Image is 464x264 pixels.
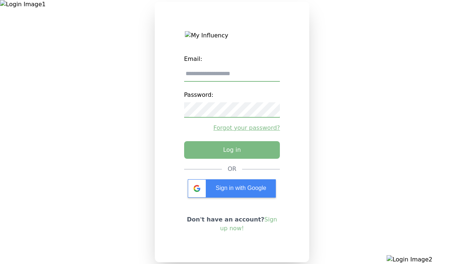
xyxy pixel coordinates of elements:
[387,255,464,264] img: Login Image2
[188,179,276,198] div: Sign in with Google
[216,185,266,191] span: Sign in with Google
[185,31,279,40] img: My Influency
[228,165,237,173] div: OR
[184,141,280,159] button: Log in
[184,52,280,66] label: Email:
[184,88,280,102] label: Password:
[184,124,280,132] a: Forgot your password?
[184,215,280,233] p: Don't have an account?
